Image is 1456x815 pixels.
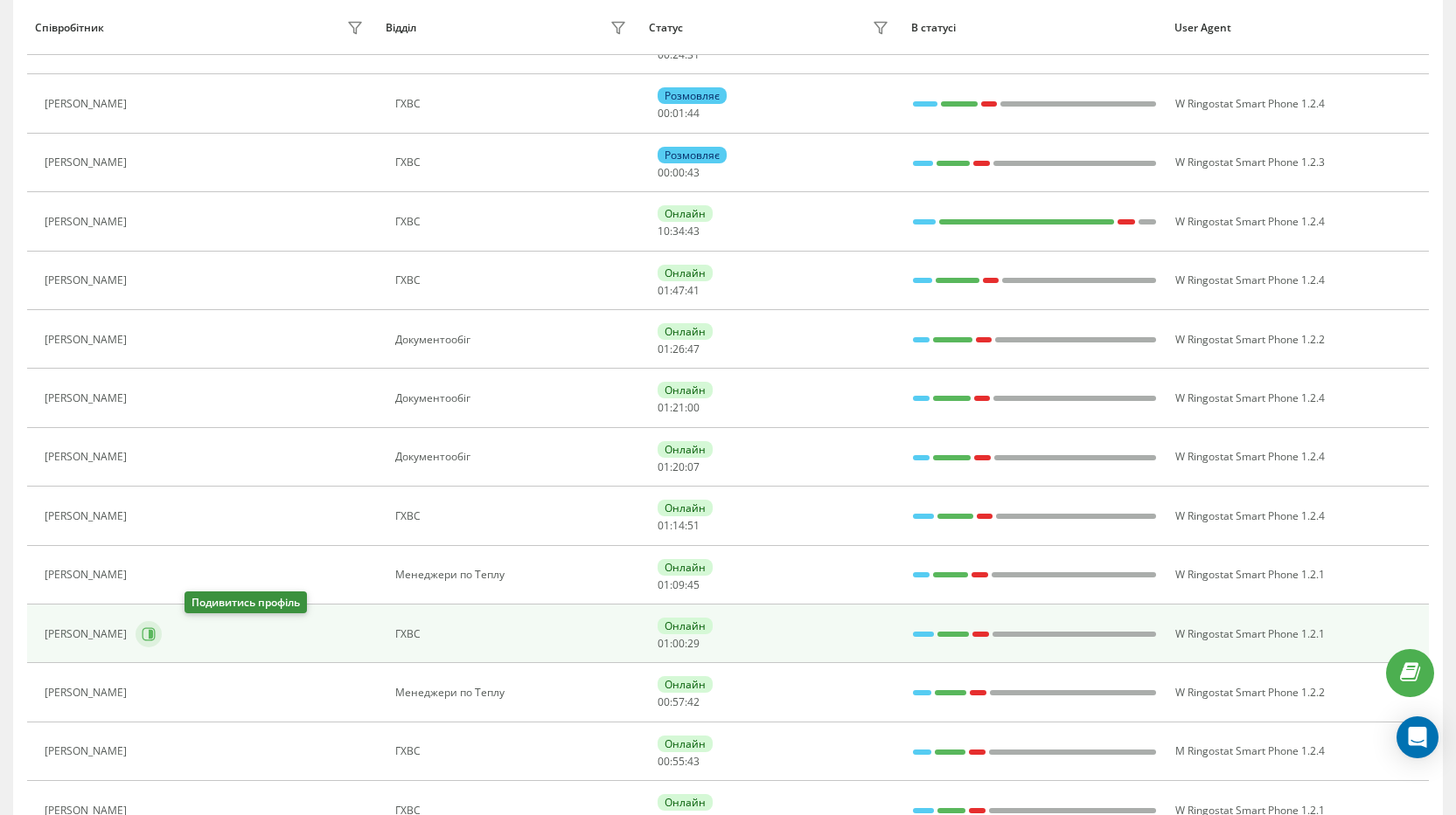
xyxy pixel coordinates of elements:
[687,459,700,474] span: 07
[395,334,631,346] div: Документообіг
[658,285,700,297] div: : :
[658,638,700,650] div: : :
[658,342,670,356] span: 01
[1175,155,1325,169] span: W Ringostat Smart Phone 1.2.3
[395,392,631,404] div: Документообіг
[687,342,700,356] span: 47
[911,22,1158,34] div: В статусі
[1175,508,1325,523] span: W Ringostat Smart Phone 1.2.4
[1174,22,1421,34] div: User Agent
[672,224,685,238] span: 34
[687,577,700,592] span: 45
[672,459,685,474] span: 20
[672,342,685,356] span: 26
[1175,626,1325,641] span: W Ringostat Smart Phone 1.2.1
[658,49,700,61] div: : :
[658,382,713,398] div: Онлайн
[658,577,670,592] span: 01
[658,167,700,179] div: : :
[658,618,713,634] div: Онлайн
[45,628,131,640] div: [PERSON_NAME]
[395,98,631,110] div: ГХВС
[45,745,131,757] div: [PERSON_NAME]
[1175,214,1325,229] span: W Ringostat Smart Phone 1.2.4
[672,165,685,180] span: 00
[658,165,670,180] span: 00
[395,451,631,463] div: Документообіг
[658,106,670,121] span: 00
[658,754,670,769] span: 00
[658,400,670,415] span: 01
[658,676,713,693] div: Онлайн
[395,569,631,581] div: Менеджери по Теплу
[672,754,685,769] span: 55
[687,283,700,298] span: 41
[386,22,416,34] div: Відділ
[658,441,713,458] div: Онлайн
[1175,685,1325,700] span: W Ringostat Smart Phone 1.2.2
[658,224,670,238] span: 10
[35,22,104,34] div: Співробітник
[658,283,670,298] span: 01
[658,756,700,768] div: : :
[1175,390,1325,405] span: W Ringostat Smart Phone 1.2.4
[1397,716,1439,758] div: Open Intercom Messenger
[687,518,700,533] span: 51
[45,216,131,228] div: [PERSON_NAME]
[649,22,683,34] div: Статус
[658,343,700,356] div: : :
[658,794,713,811] div: Онлайн
[687,694,700,709] span: 42
[672,518,685,533] span: 14
[658,323,713,340] div: Онлайн
[45,334,131,346] div: [PERSON_NAME]
[672,283,685,298] span: 47
[45,274,131,287] div: [PERSON_NAME]
[658,87,727,104] div: Розмовляє
[658,694,670,709] span: 00
[45,451,131,463] div: [PERSON_NAME]
[658,559,713,576] div: Онлайн
[658,500,713,516] div: Онлайн
[45,687,131,699] div: [PERSON_NAME]
[185,591,307,613] div: Подивитись профіль
[658,459,670,474] span: 01
[1175,273,1325,287] span: W Ringostat Smart Phone 1.2.4
[395,156,631,169] div: ГХВС
[658,579,700,591] div: : :
[1175,449,1325,464] span: W Ringostat Smart Phone 1.2.4
[687,400,700,415] span: 00
[658,107,700,120] div: : :
[687,165,700,180] span: 43
[687,636,700,651] span: 29
[672,694,685,709] span: 57
[395,510,631,522] div: ГХВС
[658,696,700,708] div: : :
[395,216,631,228] div: ГХВС
[395,274,631,287] div: ГХВС
[45,98,131,110] div: [PERSON_NAME]
[672,106,685,121] span: 01
[658,520,700,532] div: : :
[45,392,131,404] div: [PERSON_NAME]
[395,687,631,699] div: Менеджери по Теплу
[658,518,670,533] span: 01
[658,736,713,752] div: Онлайн
[1175,96,1325,111] span: W Ringostat Smart Phone 1.2.4
[658,265,713,281] div: Онлайн
[1175,567,1325,582] span: W Ringostat Smart Phone 1.2.1
[45,156,131,169] div: [PERSON_NAME]
[658,402,700,414] div: : :
[658,225,700,238] div: : :
[1175,743,1325,758] span: M Ringostat Smart Phone 1.2.4
[1175,332,1325,347] span: W Ringostat Smart Phone 1.2.2
[45,569,131,581] div: [PERSON_NAME]
[687,106,700,121] span: 44
[45,510,131,522] div: [PERSON_NAME]
[658,461,700,473] div: : :
[672,400,685,415] span: 21
[687,754,700,769] span: 43
[395,628,631,640] div: ГХВС
[658,147,727,163] div: Розмовляє
[658,205,713,222] div: Онлайн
